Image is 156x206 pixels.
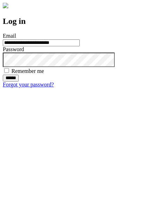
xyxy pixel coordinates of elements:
label: Email [3,33,16,39]
h2: Log in [3,17,153,26]
a: Forgot your password? [3,82,54,87]
label: Password [3,46,24,52]
img: logo-4e3dc11c47720685a147b03b5a06dd966a58ff35d612b21f08c02c0306f2b779.png [3,3,8,8]
label: Remember me [11,68,44,74]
